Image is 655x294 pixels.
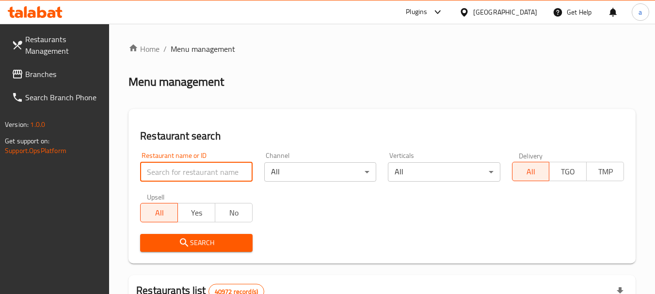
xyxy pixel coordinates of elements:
button: TMP [586,162,624,181]
div: [GEOGRAPHIC_DATA] [473,7,537,17]
span: Search [148,237,244,249]
span: All [516,165,546,179]
button: Yes [177,203,215,222]
button: No [215,203,253,222]
div: All [264,162,376,182]
li: / [163,43,167,55]
a: Search Branch Phone [4,86,110,109]
h2: Restaurant search [140,129,624,143]
div: All [388,162,500,182]
button: TGO [549,162,587,181]
span: Yes [182,206,211,220]
a: Restaurants Management [4,28,110,62]
span: All [144,206,174,220]
a: Home [128,43,160,55]
input: Search for restaurant name or ID.. [140,162,252,182]
label: Upsell [147,193,165,200]
span: Restaurants Management [25,33,102,57]
span: TMP [591,165,620,179]
span: No [219,206,249,220]
a: Branches [4,62,110,86]
span: TGO [553,165,583,179]
span: Get support on: [5,135,49,147]
span: 1.0.0 [30,118,45,131]
span: Menu management [171,43,235,55]
span: Branches [25,68,102,80]
nav: breadcrumb [128,43,636,55]
h2: Menu management [128,74,224,90]
span: Version: [5,118,29,131]
button: All [140,203,178,222]
a: Support.OpsPlatform [5,144,66,157]
button: All [512,162,550,181]
span: Search Branch Phone [25,92,102,103]
span: a [639,7,642,17]
button: Search [140,234,252,252]
label: Delivery [519,152,543,159]
div: Plugins [406,6,427,18]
